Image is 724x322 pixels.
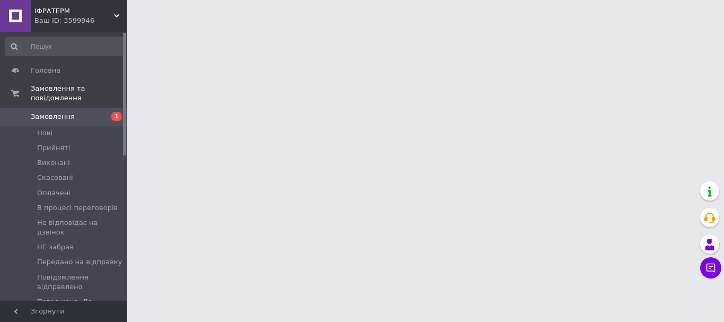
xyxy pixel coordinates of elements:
span: Не відповідає на дзвінок [37,218,124,237]
span: Погоджено. До відправки. [37,297,124,316]
span: Прийняті [37,143,70,153]
span: Замовлення [31,112,75,121]
span: Оплачені [37,188,70,198]
input: Пошук [5,37,125,56]
span: НЕ забрав [37,242,74,252]
span: Виконані [37,158,70,168]
div: Ваш ID: 3599946 [34,16,127,25]
span: Замовлення та повідомлення [31,84,127,103]
span: ІФРАТЕРМ [34,6,114,16]
span: Скасовані [37,173,73,182]
span: Головна [31,66,60,75]
button: Чат з покупцем [700,257,721,279]
span: Передано на відправку [37,257,122,267]
span: Нові [37,128,52,138]
span: Повідомлення відправлено [37,273,124,292]
span: В процесі переговорів [37,203,118,213]
span: 1 [111,112,122,121]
